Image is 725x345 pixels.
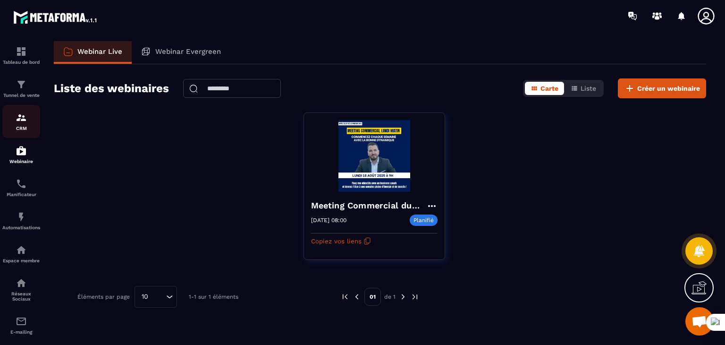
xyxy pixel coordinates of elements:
img: automations [16,244,27,256]
p: [DATE] 08:00 [311,217,346,224]
h2: Liste des webinaires [54,79,169,98]
div: Search for option [135,286,177,308]
a: Webinar Live [54,41,132,64]
img: formation [16,46,27,57]
img: next [399,293,407,301]
p: Webinar Evergreen [155,47,221,56]
button: Carte [525,82,564,95]
a: automationsautomationsWebinaire [2,138,40,171]
a: schedulerschedulerPlanificateur [2,171,40,204]
p: Planifié [410,215,438,226]
a: Ouvrir le chat [685,307,714,336]
img: automations [16,211,27,223]
a: formationformationTunnel de vente [2,72,40,105]
span: 10 [138,292,152,302]
img: email [16,316,27,327]
p: de 1 [384,293,396,301]
span: Créer un webinaire [637,84,700,93]
a: automationsautomationsAutomatisations [2,204,40,237]
p: Automatisations [2,225,40,230]
button: Liste [565,82,602,95]
img: logo [13,9,98,26]
a: formationformationTableau de bord [2,39,40,72]
p: 1-1 sur 1 éléments [189,293,238,300]
img: social-network [16,277,27,289]
img: prev [341,293,349,301]
input: Search for option [152,292,164,302]
p: E-mailing [2,329,40,335]
p: Planificateur [2,192,40,197]
img: next [411,293,419,301]
button: Copiez vos liens [311,233,371,249]
h4: Meeting Commercial du Lundi 18 Aout 9H [311,199,426,212]
p: Réseaux Sociaux [2,291,40,302]
button: Créer un webinaire [618,78,706,98]
img: prev [353,293,361,301]
img: automations [16,145,27,156]
a: automationsautomationsEspace membre [2,237,40,270]
p: Webinaire [2,159,40,164]
p: CRM [2,126,40,131]
a: formationformationCRM [2,105,40,138]
a: emailemailE-mailing [2,309,40,342]
p: Webinar Live [77,47,122,56]
span: Liste [581,85,596,92]
span: Carte [540,85,558,92]
p: Espace membre [2,258,40,263]
a: social-networksocial-networkRéseaux Sociaux [2,270,40,309]
img: formation [16,79,27,90]
p: Tunnel de vente [2,93,40,98]
img: scheduler [16,178,27,190]
p: Éléments par page [77,293,130,300]
p: Tableau de bord [2,60,40,65]
img: webinar-background [311,120,438,192]
p: 01 [364,288,381,306]
img: formation [16,112,27,123]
